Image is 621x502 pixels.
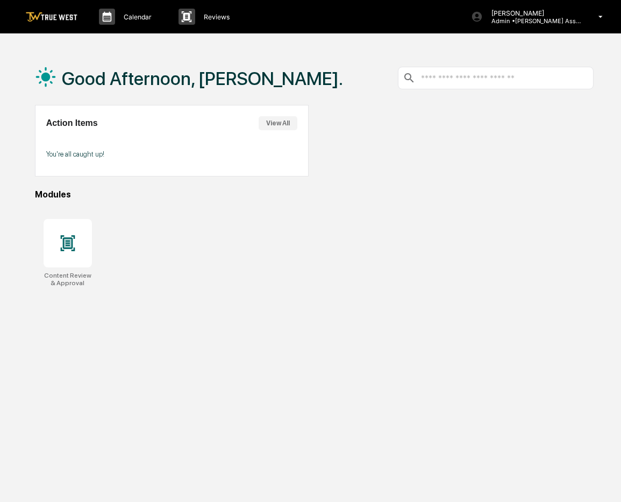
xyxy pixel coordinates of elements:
h2: Action Items [46,118,98,128]
h1: Good Afternoon, [PERSON_NAME]. [62,68,343,89]
p: Admin • [PERSON_NAME] Asset Management [483,17,583,25]
div: Modules [35,189,594,200]
div: Content Review & Approval [44,272,92,287]
button: View All [259,116,297,130]
p: [PERSON_NAME] [483,9,583,17]
p: Calendar [115,13,157,21]
p: Reviews [195,13,235,21]
img: logo [26,12,77,22]
p: You're all caught up! [46,150,297,158]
